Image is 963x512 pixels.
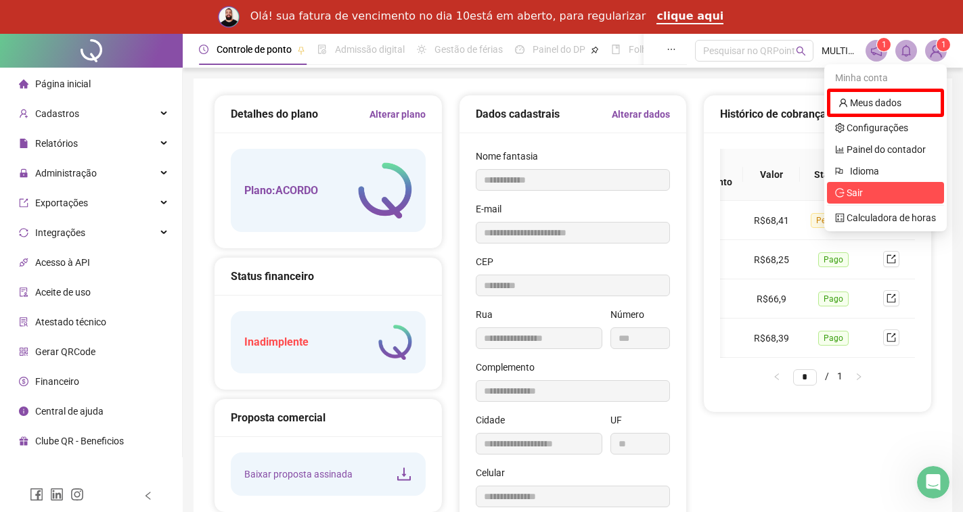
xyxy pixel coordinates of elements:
[887,294,896,303] span: export
[743,319,800,358] td: R$68,39
[30,488,43,501] span: facebook
[882,40,887,49] span: 1
[19,79,28,89] span: home
[515,45,524,54] span: dashboard
[743,240,800,279] td: R$68,25
[818,252,849,267] span: Pago
[70,488,84,501] span: instagram
[434,44,503,55] span: Gestão de férias
[218,6,240,28] img: Profile image for Rodolfo
[358,162,412,218] img: logo-atual-colorida-simples.ef1a4d5a9bda94f4ab63.png
[476,149,547,164] label: Nome fantasia
[19,317,28,327] span: solution
[19,228,28,237] span: sync
[835,188,845,197] span: logout
[35,108,79,119] span: Cadastros
[811,213,856,228] span: Pendente
[656,34,687,65] button: ellipsis
[19,198,28,208] span: export
[900,45,912,57] span: bell
[610,307,653,322] label: Número
[244,467,353,482] span: Baixar proposta assinada
[35,317,106,327] span: Atestado técnico
[818,292,849,306] span: Pago
[35,227,85,238] span: Integrações
[335,44,405,55] span: Admissão digital
[847,187,863,198] span: Sair
[941,40,946,49] span: 1
[656,9,723,24] a: clique aqui
[870,45,882,57] span: notification
[417,45,426,54] span: sun
[720,106,915,122] div: Histórico de cobranças
[591,46,599,54] span: pushpin
[217,44,292,55] span: Controle de ponto
[231,268,426,285] div: Status financeiro
[926,41,946,61] img: 87141
[822,43,857,58] span: MULTISAUDE
[850,164,928,179] span: Idioma
[35,287,91,298] span: Aceite de uso
[35,257,90,268] span: Acesso à API
[244,183,318,199] h5: Plano: ACORDO
[848,369,870,385] button: right
[19,258,28,267] span: api
[378,325,412,360] img: logo-atual-colorida-simples.ef1a4d5a9bda94f4ab63.png
[35,436,124,446] span: Clube QR - Beneficios
[317,45,327,54] span: file-done
[811,167,845,182] span: Status
[835,212,936,223] a: calculator Calculadora de horas
[937,38,950,51] sup: Atualize o seu contato no menu Meus Dados
[297,46,305,54] span: pushpin
[244,334,309,350] h5: Inadimplente
[476,465,514,480] label: Celular
[35,168,97,179] span: Administração
[611,45,621,54] span: book
[199,45,208,54] span: clock-circle
[533,44,585,55] span: Painel do DP
[917,466,949,498] iframe: Intercom live chat
[35,406,104,417] span: Central de ajuda
[143,491,153,501] span: left
[35,78,91,89] span: Página inicial
[231,106,318,122] h5: Detalhes do plano
[250,9,646,23] div: Olá! sua fatura de vencimento no dia 10está em aberto, para regularizar
[19,347,28,356] span: qrcode
[35,138,78,149] span: Relatórios
[35,376,79,387] span: Financeiro
[476,360,543,375] label: Complemento
[838,97,901,108] a: user Meus dados
[855,373,863,381] span: right
[887,333,896,342] span: export
[743,149,800,201] th: Valor
[396,466,412,482] span: download
[848,369,870,385] li: Próxima página
[476,307,501,322] label: Rua
[35,197,88,208] span: Exportações
[835,122,908,133] a: setting Configurações
[231,409,426,426] div: Proposta comercial
[19,377,28,386] span: dollar
[766,369,788,385] button: left
[19,168,28,178] span: lock
[818,331,849,346] span: Pago
[476,413,514,427] label: Cidade
[369,107,426,122] a: Alterar plano
[476,106,560,122] h5: Dados cadastrais
[743,279,800,319] td: R$66,9
[629,44,715,55] span: Folha de pagamento
[825,371,829,381] span: /
[19,436,28,446] span: gift
[19,139,28,148] span: file
[35,346,95,357] span: Gerar QRCode
[612,107,670,122] a: Alterar dados
[19,287,28,297] span: audit
[610,413,631,427] label: UF
[796,46,806,56] span: search
[19,109,28,118] span: user-add
[19,406,28,416] span: info-circle
[835,144,926,155] a: bar-chart Painel do contador
[743,201,800,240] td: R$68,41
[50,488,64,501] span: linkedin
[667,45,676,54] span: ellipsis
